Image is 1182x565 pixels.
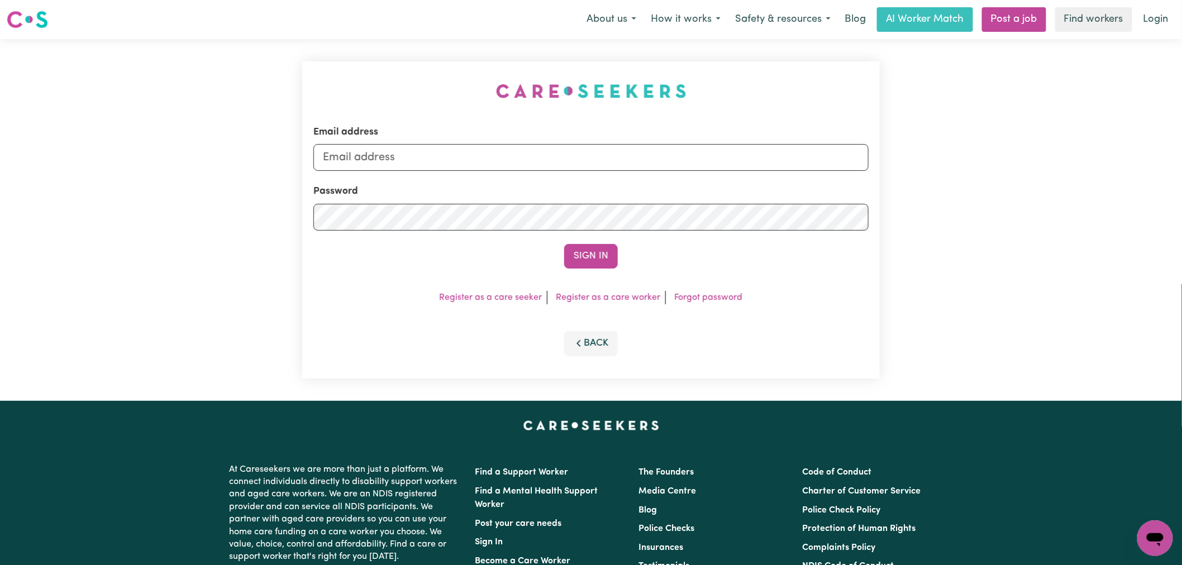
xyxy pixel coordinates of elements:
[475,468,568,477] a: Find a Support Worker
[638,524,694,533] a: Police Checks
[838,7,873,32] a: Blog
[728,8,838,31] button: Safety & resources
[982,7,1046,32] a: Post a job
[644,8,728,31] button: How it works
[638,487,696,496] a: Media Centre
[803,468,872,477] a: Code of Conduct
[313,125,378,140] label: Email address
[475,519,561,528] a: Post your care needs
[1055,7,1132,32] a: Find workers
[564,331,618,356] button: Back
[803,506,881,515] a: Police Check Policy
[313,144,869,171] input: Email address
[475,538,503,547] a: Sign In
[7,7,48,32] a: Careseekers logo
[564,244,618,269] button: Sign In
[475,487,598,509] a: Find a Mental Health Support Worker
[313,184,358,199] label: Password
[7,9,48,30] img: Careseekers logo
[1137,520,1173,556] iframe: Button to launch messaging window
[1137,7,1175,32] a: Login
[440,293,542,302] a: Register as a care seeker
[556,293,661,302] a: Register as a care worker
[675,293,743,302] a: Forgot password
[877,7,973,32] a: AI Worker Match
[523,421,659,430] a: Careseekers home page
[638,468,694,477] a: The Founders
[803,543,876,552] a: Complaints Policy
[638,506,657,515] a: Blog
[579,8,644,31] button: About us
[803,487,921,496] a: Charter of Customer Service
[803,524,916,533] a: Protection of Human Rights
[638,543,683,552] a: Insurances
